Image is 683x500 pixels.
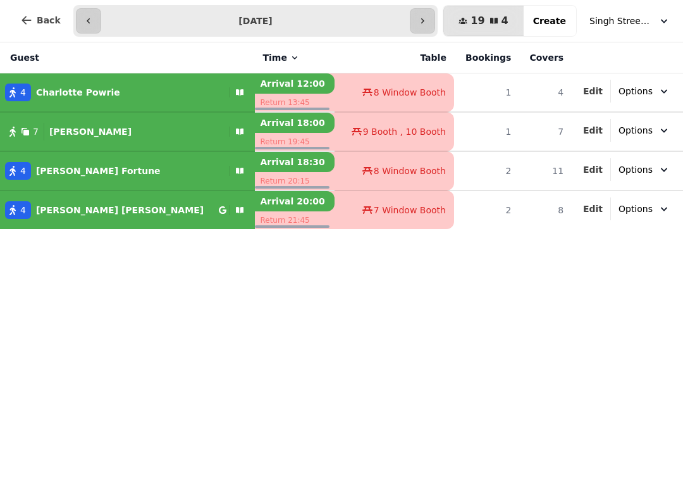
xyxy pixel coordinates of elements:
p: [PERSON_NAME] [PERSON_NAME] [36,204,204,216]
th: Bookings [454,42,519,73]
button: Create [523,6,576,36]
td: 1 [454,112,519,151]
span: Back [37,16,61,25]
th: Covers [519,42,571,73]
span: Time [262,51,286,64]
p: Return 20:15 [255,172,335,190]
span: 4 [20,165,26,177]
span: 19 [471,16,484,26]
th: Table [335,42,454,73]
td: 2 [454,191,519,229]
td: 8 [519,191,571,229]
button: Options [611,119,678,142]
span: Options [618,163,653,176]
span: 9 Booth , 10 Booth [363,125,446,138]
p: Charlotte Powrie [36,86,120,99]
span: Options [618,124,653,137]
span: 7 Window Booth [374,204,446,216]
span: 8 Window Booth [374,86,446,99]
span: Edit [583,204,603,213]
button: Edit [583,124,603,137]
span: Edit [583,126,603,135]
button: Singh Street Bruntsfield [582,9,678,32]
p: Arrival 18:30 [255,152,335,172]
button: 194 [443,6,523,36]
span: Edit [583,87,603,96]
p: Return 19:45 [255,133,335,151]
span: Create [533,16,566,25]
span: 7 [33,125,39,138]
button: Edit [583,163,603,176]
p: Arrival 12:00 [255,73,335,94]
span: Options [618,203,653,215]
p: Return 21:45 [255,211,335,229]
button: Options [611,158,678,181]
td: 1 [454,73,519,113]
td: 7 [519,112,571,151]
p: [PERSON_NAME] [49,125,132,138]
span: 4 [20,86,26,99]
td: 2 [454,151,519,191]
span: 4 [501,16,508,26]
button: Options [611,80,678,103]
td: 11 [519,151,571,191]
span: Options [618,85,653,97]
p: [PERSON_NAME] Fortune [36,165,161,177]
td: 4 [519,73,571,113]
span: 4 [20,204,26,216]
p: Arrival 20:00 [255,191,335,211]
button: Edit [583,203,603,215]
button: Time [262,51,299,64]
p: Arrival 18:00 [255,113,335,133]
span: Edit [583,165,603,174]
span: 8 Window Booth [374,165,446,177]
button: Edit [583,85,603,97]
button: Back [10,5,71,35]
button: Options [611,197,678,220]
span: Singh Street Bruntsfield [589,15,653,27]
p: Return 13:45 [255,94,335,111]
